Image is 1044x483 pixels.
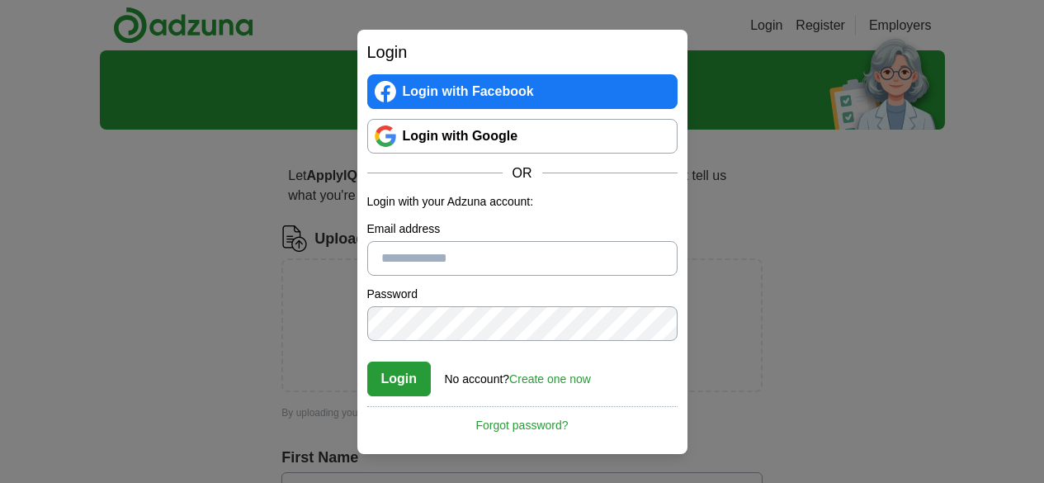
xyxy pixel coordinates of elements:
[445,361,591,388] div: No account?
[503,163,542,183] span: OR
[367,193,678,211] p: Login with your Adzuna account:
[367,406,678,434] a: Forgot password?
[367,119,678,154] a: Login with Google
[367,40,678,64] h2: Login
[367,74,678,109] a: Login with Facebook
[367,362,432,396] button: Login
[367,220,678,238] label: Email address
[367,286,678,303] label: Password
[509,372,591,386] a: Create one now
